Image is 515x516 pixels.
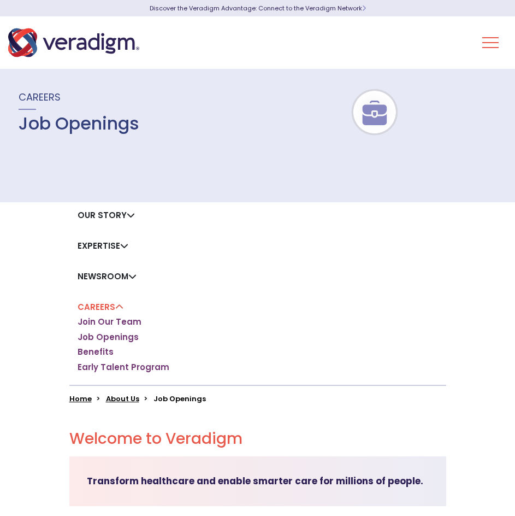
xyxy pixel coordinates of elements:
[78,332,139,343] a: Job Openings
[78,362,169,373] a: Early Talent Program
[8,25,139,61] img: Veradigm logo
[69,430,446,448] h2: Welcome to Veradigm
[362,4,366,13] span: Learn More
[78,347,114,357] a: Benefits
[78,240,128,251] a: Expertise
[87,474,423,488] strong: Transform healthcare and enable smarter care for millions of people.
[19,90,61,104] span: Careers
[150,4,366,13] a: Discover the Veradigm Advantage: Connect to the Veradigm NetworkLearn More
[78,271,137,282] a: Newsroom
[78,209,135,221] a: Our Story
[69,394,92,404] a: Home
[78,316,141,327] a: Join Our Team
[78,301,123,313] a: Careers
[19,113,139,134] h1: Job Openings
[106,394,139,404] a: About Us
[482,28,499,57] button: Toggle Navigation Menu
